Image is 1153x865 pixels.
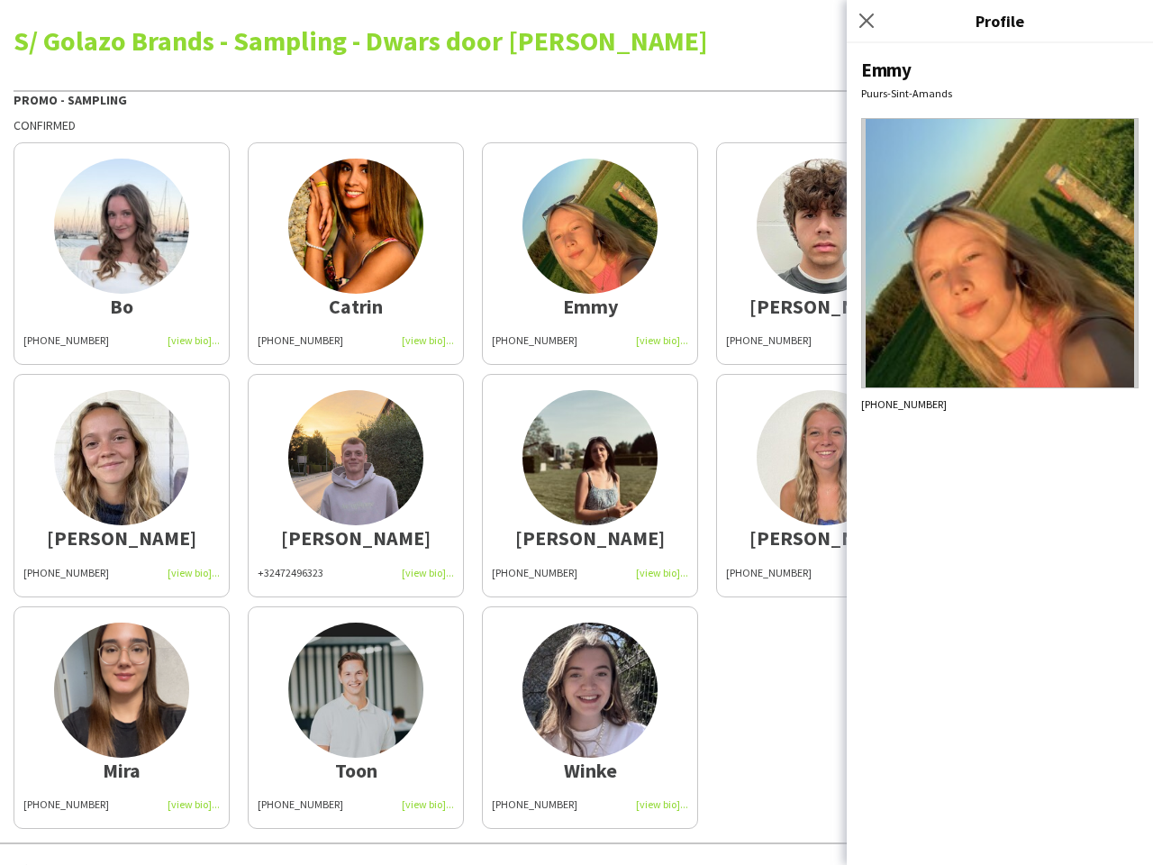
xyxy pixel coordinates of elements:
[861,397,947,411] span: [PHONE_NUMBER]
[726,566,812,579] span: [PHONE_NUMBER]
[23,762,220,778] div: Mira
[258,298,454,314] div: Catrin
[14,117,1139,133] div: Confirmed
[23,797,109,811] span: [PHONE_NUMBER]
[492,762,688,778] div: Winke
[522,623,658,758] img: thumb-67efc9ad41b8f.jpeg
[861,86,1139,100] div: Puurs-Sint-Amands
[14,27,1139,54] div: S/ Golazo Brands - Sampling - Dwars door [PERSON_NAME]
[757,390,892,525] img: thumb-669965cae5442.jpeg
[23,333,109,347] span: [PHONE_NUMBER]
[288,159,423,294] img: thumb-6488cdcc88d7a.jpg
[522,390,658,525] img: thumb-68bdab7757154.jpeg
[258,530,454,546] div: [PERSON_NAME]
[861,58,1139,82] div: Emmy
[492,530,688,546] div: [PERSON_NAME]
[492,797,577,811] span: [PHONE_NUMBER]
[847,9,1153,32] h3: Profile
[522,159,658,294] img: thumb-660fea4a1898e.jpeg
[54,623,189,758] img: thumb-67d05909e6592.png
[14,90,1139,108] div: Promo - Sampling
[861,118,1139,388] img: Crew avatar or photo
[258,565,454,581] div: +
[258,333,343,347] span: [PHONE_NUMBER]
[264,566,323,579] span: 32472496323
[726,530,922,546] div: [PERSON_NAME]
[258,762,454,778] div: Toon
[492,333,577,347] span: [PHONE_NUMBER]
[23,298,220,314] div: Bo
[54,390,189,525] img: thumb-669e7bef72734.jpg
[23,566,109,579] span: [PHONE_NUMBER]
[492,298,688,314] div: Emmy
[757,159,892,294] img: thumb-677efb526df0d.jpg
[258,797,343,811] span: [PHONE_NUMBER]
[492,566,577,579] span: [PHONE_NUMBER]
[726,298,922,314] div: [PERSON_NAME]
[23,530,220,546] div: [PERSON_NAME]
[288,390,423,525] img: thumb-0c803531-dee6-47ae-b7fd-4718ed0cd2d1.jpg
[288,623,423,758] img: thumb-67176a5f1720d.jpeg
[54,159,189,294] img: thumb-68c98190617bd.jpeg
[726,333,812,347] span: [PHONE_NUMBER]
